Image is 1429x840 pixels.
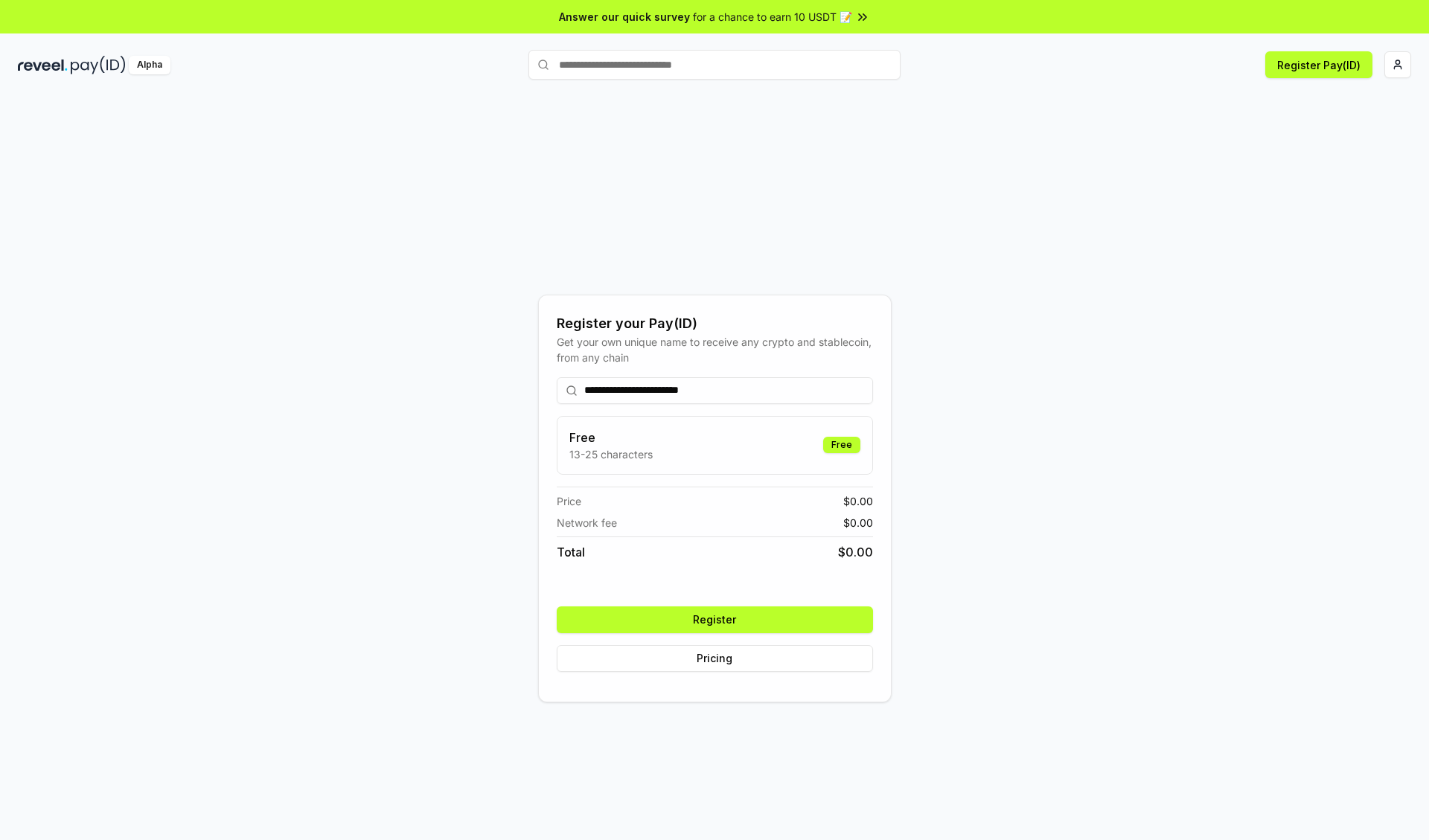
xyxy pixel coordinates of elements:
[559,9,690,25] span: Answer our quick survey
[18,56,68,74] img: reveel_dark
[71,56,126,74] img: pay_id
[843,493,873,509] span: $ 0.00
[557,334,873,365] div: Get your own unique name to receive any crypto and stablecoin, from any chain
[843,515,873,530] span: $ 0.00
[569,429,653,446] h3: Free
[1265,51,1372,78] button: Register Pay(ID)
[693,9,852,25] span: for a chance to earn 10 USDT 📝
[838,543,873,561] span: $ 0.00
[557,313,873,334] div: Register your Pay(ID)
[557,515,617,530] span: Network fee
[823,437,860,453] div: Free
[129,56,170,74] div: Alpha
[569,446,653,462] p: 13-25 characters
[557,606,873,633] button: Register
[557,645,873,672] button: Pricing
[557,543,585,561] span: Total
[557,493,581,509] span: Price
